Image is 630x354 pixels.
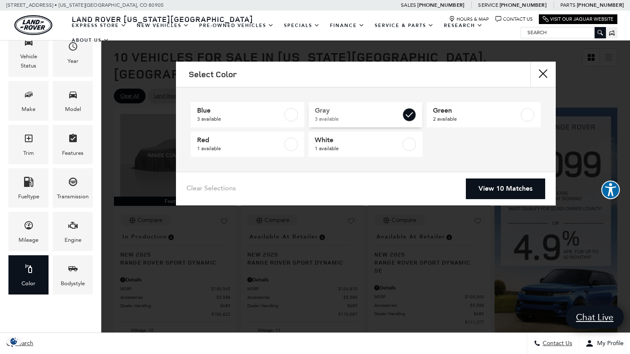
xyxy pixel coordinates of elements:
div: YearYear [53,28,93,77]
div: Year [68,57,78,66]
span: Transmission [68,175,78,192]
div: BodystyleBodystyle [53,255,93,295]
span: Service [478,2,498,8]
span: 3 available [315,115,401,123]
span: Sales [401,2,416,8]
div: Fueltype [18,192,39,201]
img: Land Rover [14,15,52,35]
a: Blue3 available [191,102,305,127]
div: Make [22,105,35,114]
span: White [315,136,401,144]
span: 3 available [197,115,283,123]
span: Model [68,87,78,105]
a: Specials [279,18,325,33]
div: MileageMileage [8,212,49,251]
a: Gray3 available [308,102,422,127]
a: New Vehicles [132,18,194,33]
div: Transmission [57,192,89,201]
a: Finance [325,18,370,33]
span: Fueltype [24,175,34,192]
div: Features [62,149,84,158]
span: Vehicle [24,35,34,52]
div: VehicleVehicle Status [8,28,49,77]
span: 1 available [315,144,401,153]
h2: Select Color [189,70,237,79]
span: Mileage [24,218,34,235]
button: Explore your accessibility options [601,181,620,199]
span: Parts [560,2,576,8]
a: [PHONE_NUMBER] [577,2,624,8]
div: Color [22,279,35,288]
span: Features [68,131,78,149]
div: FueltypeFueltype [8,168,49,208]
aside: Accessibility Help Desk [601,181,620,201]
input: Search [521,27,606,38]
span: Chat Live [572,311,618,323]
div: FeaturesFeatures [53,125,93,164]
a: land-rover [14,15,52,35]
span: Bodystyle [68,262,78,279]
div: Vehicle Status [15,52,42,70]
span: Make [24,87,34,105]
span: Contact Us [541,340,572,347]
span: Color [24,262,34,279]
span: Red [197,136,283,144]
div: EngineEngine [53,212,93,251]
div: Model [65,105,81,114]
a: White1 available [308,132,422,157]
a: Pre-Owned Vehicles [194,18,279,33]
a: Clear Selections [187,184,236,194]
a: Green2 available [427,102,541,127]
section: Click to Open Cookie Consent Modal [4,337,24,346]
div: TransmissionTransmission [53,168,93,208]
span: Gray [315,106,401,115]
span: My Profile [594,340,624,347]
a: Land Rover [US_STATE][GEOGRAPHIC_DATA] [67,14,258,24]
a: EXPRESS STORE [67,18,132,33]
button: Close [530,62,556,87]
a: [PHONE_NUMBER] [417,2,464,8]
a: Chat Live [566,305,624,329]
div: ColorColor [8,255,49,295]
div: Mileage [19,235,38,245]
div: ModelModel [53,81,93,120]
a: Service & Parts [370,18,439,33]
a: Research [439,18,488,33]
div: Trim [23,149,34,158]
img: Opt-Out Icon [4,337,24,346]
button: Open user profile menu [579,333,630,354]
span: Year [68,39,78,57]
a: Hours & Map [449,16,489,22]
span: Blue [197,106,283,115]
a: View 10 Matches [466,178,545,199]
span: Trim [24,131,34,149]
a: Contact Us [495,16,533,22]
a: Red1 available [191,132,305,157]
div: TrimTrim [8,125,49,164]
div: Bodystyle [61,279,85,288]
span: Green [433,106,519,115]
div: Engine [65,235,81,245]
span: 1 available [197,144,283,153]
a: Visit Our Jaguar Website [543,16,614,22]
span: Engine [68,218,78,235]
span: Land Rover [US_STATE][GEOGRAPHIC_DATA] [72,14,253,24]
a: [STREET_ADDRESS] • [US_STATE][GEOGRAPHIC_DATA], CO 80905 [6,2,164,8]
span: 2 available [433,115,519,123]
div: MakeMake [8,81,49,120]
nav: Main Navigation [67,18,521,48]
a: [PHONE_NUMBER] [500,2,546,8]
a: About Us [67,33,114,48]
